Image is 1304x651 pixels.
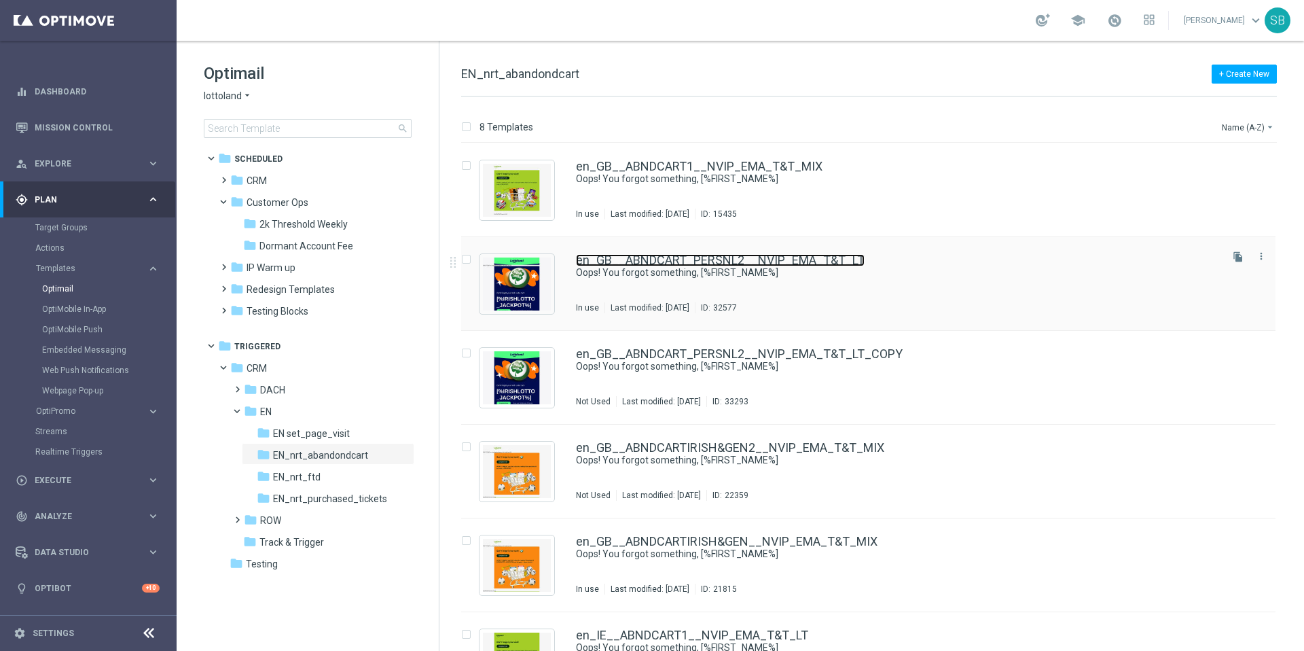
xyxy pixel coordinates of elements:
a: Oops! You forgot something, [%FIRST_NAME%] [576,173,1187,186]
i: folder [218,339,232,353]
div: In use [576,209,599,219]
a: Oops! You forgot something, [%FIRST_NAME%] [576,548,1187,561]
span: EN_nrt_abandondcart [461,67,579,81]
span: Execute [35,476,147,485]
button: + Create New [1212,65,1277,84]
div: Oops! You forgot something, [%FIRST_NAME%] [576,360,1218,373]
i: keyboard_arrow_right [147,510,160,523]
span: EN [260,406,272,418]
a: Oops! You forgot something, [%FIRST_NAME%] [576,454,1187,467]
div: Oops! You forgot something, [%FIRST_NAME%] [576,173,1218,186]
div: ID: [695,584,737,595]
a: Target Groups [35,222,141,233]
span: CRM [247,175,267,187]
div: Press SPACE to select this row. [448,518,1301,612]
a: en_GB__ABNDCART1__NVIP_EMA_T&T_MIX [576,160,822,173]
div: equalizer Dashboard [15,86,160,97]
span: school [1070,13,1085,28]
button: Name (A-Z)arrow_drop_down [1220,119,1277,135]
div: Templates [36,264,147,272]
a: Optibot [35,570,142,606]
i: folder [257,426,270,440]
a: Dashboard [35,73,160,109]
button: gps_fixed Plan keyboard_arrow_right [15,194,160,205]
a: [PERSON_NAME]keyboard_arrow_down [1182,10,1265,31]
div: Actions [35,238,175,258]
div: Oops! You forgot something, [%FIRST_NAME%] [576,454,1218,467]
div: Press SPACE to select this row. [448,143,1301,237]
div: OptiPromo keyboard_arrow_right [35,406,160,417]
a: Oops! You forgot something, [%FIRST_NAME%] [576,360,1187,373]
span: DACH [260,384,285,396]
span: OptiPromo [36,407,133,415]
img: 32577.jpeg [483,258,551,311]
button: file_copy [1229,248,1247,266]
i: file_copy [1233,251,1244,262]
span: Dormant Account Fee [259,240,353,252]
i: folder [257,470,270,483]
div: ID: [706,396,748,407]
i: keyboard_arrow_right [147,405,160,418]
a: Embedded Messaging [42,345,141,355]
div: OptiMobile Push [42,319,175,340]
i: folder [230,557,243,570]
div: OptiPromo [35,401,175,421]
i: folder [244,404,257,418]
i: more_vert [1256,251,1267,262]
div: Not Used [576,396,611,407]
div: Oops! You forgot something, [%FIRST_NAME%] [576,548,1218,561]
div: Target Groups [35,217,175,238]
span: Templates [36,264,133,272]
a: Webpage Pop-up [42,385,141,396]
i: folder [218,152,232,165]
i: play_circle_outline [16,474,28,487]
div: OptiPromo [36,407,147,415]
a: Web Push Notifications [42,365,141,376]
div: SB [1265,7,1290,33]
div: Press SPACE to select this row. [448,331,1301,425]
span: EN_nrt_purchased_tickets [273,493,387,505]
a: en_GB__ABNDCART_PERSNL2__NVIP_EMA_T&T_LT_COPY [576,348,903,360]
a: en_IE__ABNDCART1__NVIP_EMA_T&T_LT [576,629,808,641]
div: 21815 [713,584,737,595]
a: Mission Control [35,109,160,145]
div: Last modified: [DATE] [617,396,706,407]
button: lightbulb Optibot +10 [15,583,160,594]
button: play_circle_outline Execute keyboard_arrow_right [15,475,160,486]
div: Analyze [16,510,147,523]
div: Press SPACE to select this row. [448,425,1301,518]
i: settings [14,627,26,639]
i: keyboard_arrow_right [147,546,160,559]
div: Last modified: [DATE] [605,584,695,595]
i: folder [230,282,244,296]
a: Realtime Triggers [35,446,141,457]
span: search [397,123,408,134]
div: Optimail [42,279,175,299]
a: Streams [35,426,141,437]
button: track_changes Analyze keyboard_arrow_right [15,511,160,522]
span: Track & Trigger [259,536,324,548]
div: Templates [35,258,175,401]
i: folder [230,173,244,187]
span: EN set_page_visit [273,427,350,440]
div: ID: [695,302,737,313]
div: Streams [35,421,175,442]
span: Triggered [234,340,280,353]
button: person_search Explore keyboard_arrow_right [15,158,160,169]
div: 33293 [725,396,748,407]
div: Realtime Triggers [35,442,175,462]
img: 21815.jpeg [483,539,551,592]
div: Web Push Notifications [42,360,175,381]
i: keyboard_arrow_right [147,193,160,206]
button: lottoland arrow_drop_down [204,90,253,103]
span: IP Warm up [247,262,295,274]
i: keyboard_arrow_right [147,474,160,487]
a: Actions [35,243,141,253]
i: folder [257,448,270,461]
div: Data Studio keyboard_arrow_right [15,547,160,558]
i: folder [244,383,257,396]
